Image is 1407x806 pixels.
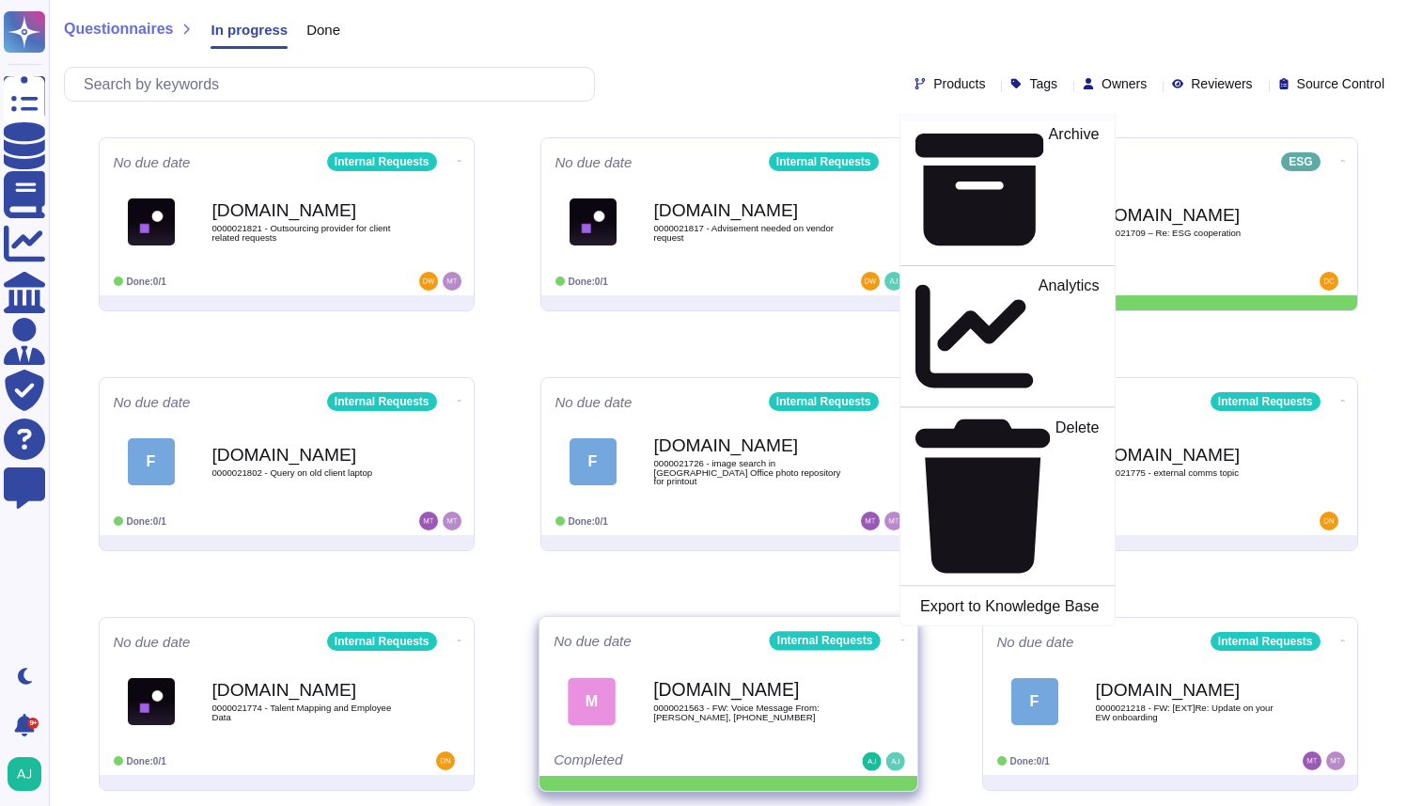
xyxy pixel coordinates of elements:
span: 0000021563 - FW: Voice Message From: [PERSON_NAME], [PHONE_NUMBER] [653,703,843,721]
p: Delete [1055,420,1099,574]
img: user [861,272,880,291]
b: [DOMAIN_NAME] [1096,446,1284,464]
b: [DOMAIN_NAME] [212,446,400,464]
div: Internal Requests [769,392,879,411]
b: [DOMAIN_NAME] [212,681,400,699]
div: Internal Requests [769,152,879,171]
span: Source Control [1297,77,1384,90]
span: Done: 0/1 [569,516,608,527]
span: 0000021218 - FW: [EXT]Re: Update on your EW onboarding [1096,703,1284,721]
div: Internal Requests [1211,632,1321,651]
p: Export to Knowledge Base [920,598,1099,613]
span: 0000021817 - Advisement needed on vendor request [654,224,842,242]
a: Archive [899,121,1114,258]
img: user [419,512,438,530]
span: Done: 0/1 [127,277,166,287]
img: Logo [128,198,175,245]
span: No due date [555,155,633,169]
img: user [885,752,904,771]
span: Tags [1029,77,1057,90]
img: user [8,757,41,791]
span: Done: 0/1 [569,277,608,287]
p: Mark as Done [1004,22,1099,118]
span: Done [306,23,340,37]
div: Internal Requests [327,632,437,651]
p: Analytics [1038,278,1099,396]
span: 0000021726 - image search in [GEOGRAPHIC_DATA] Office photo repository for printout [654,459,842,486]
span: No due date [114,635,191,649]
b: [DOMAIN_NAME] [212,201,400,219]
div: Internal Requests [769,631,880,650]
div: F [1011,678,1058,725]
img: user [884,272,903,291]
b: [DOMAIN_NAME] [654,201,842,219]
span: 0000021709 – Re: ESG cooperation [1096,229,1284,238]
input: Search by keywords [74,68,594,101]
span: Done: 0/1 [127,756,166,766]
span: No due date [114,155,191,169]
span: Reviewers [1191,77,1252,90]
span: No due date [114,395,191,409]
div: F [128,438,175,485]
img: user [1320,272,1338,291]
div: ESG [1281,152,1320,171]
a: Delete [899,416,1114,577]
img: user [443,512,461,530]
span: 0000021802 - Query on old client laptop [212,468,400,478]
span: 0000021821 - Outsourcing provider for client related requests [212,224,400,242]
span: Done: 0/1 [1010,756,1050,766]
a: Analytics [899,274,1114,400]
div: Completed [554,752,787,771]
div: Internal Requests [1211,392,1321,411]
div: 9+ [27,718,39,729]
span: Products [933,77,985,90]
span: Done: 0/1 [127,516,166,527]
img: user [436,751,455,770]
img: user [443,272,461,291]
span: No due date [555,395,633,409]
span: 0000021774 - Talent Mapping and Employee Data [212,703,400,721]
b: [DOMAIN_NAME] [1096,681,1284,699]
img: Logo [570,198,617,245]
img: user [861,512,880,530]
img: user [1320,512,1338,530]
div: M [568,677,616,725]
img: user [1303,751,1321,770]
span: 0000021775 - external comms topic [1096,468,1284,478]
img: Logo [128,678,175,725]
img: user [419,272,438,291]
img: user [862,752,881,771]
button: user [4,753,55,795]
div: Internal Requests [327,392,437,411]
span: No due date [997,635,1074,649]
span: In progress [211,23,288,37]
b: [DOMAIN_NAME] [653,681,843,699]
p: Archive [1048,126,1099,254]
img: user [884,512,903,530]
div: Internal Requests [327,152,437,171]
span: Questionnaires [64,22,173,37]
b: [DOMAIN_NAME] [654,436,842,454]
a: Export to Knowledge Base [899,593,1114,617]
span: Owners [1102,77,1147,90]
span: No due date [554,634,632,648]
div: F [570,438,617,485]
img: user [1326,751,1345,770]
b: [DOMAIN_NAME] [1096,206,1284,224]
